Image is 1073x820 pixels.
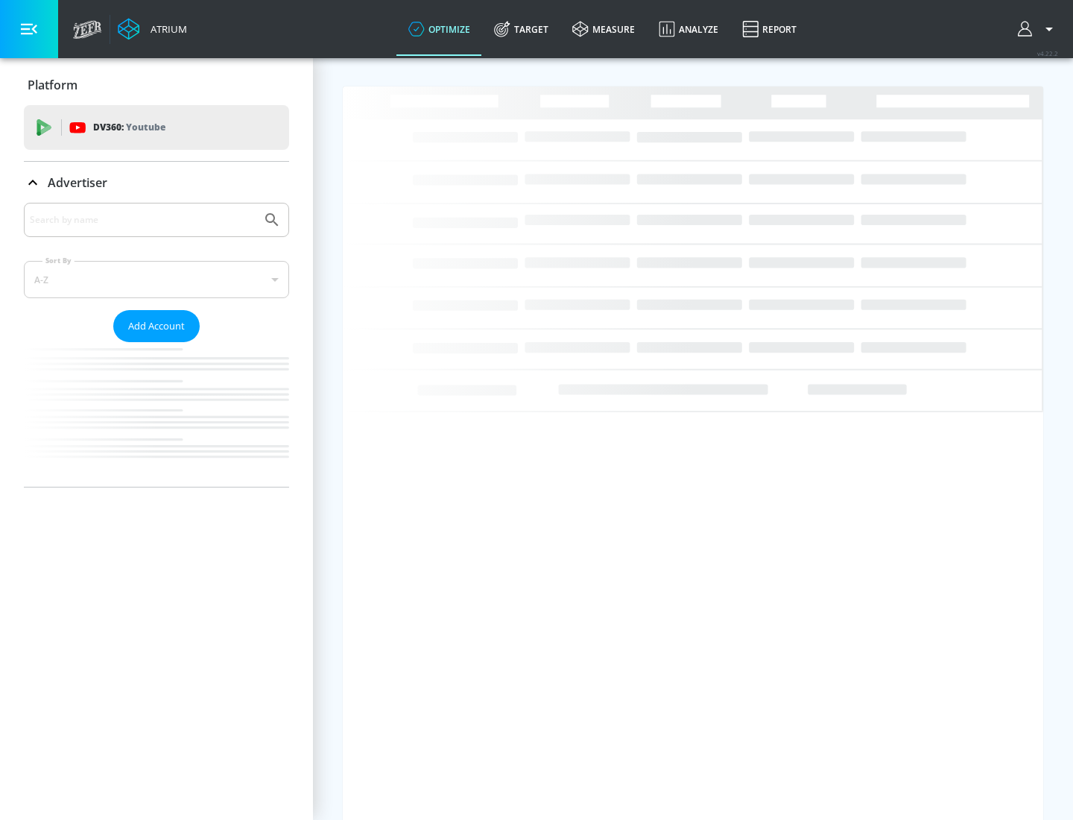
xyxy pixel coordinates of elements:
[560,2,647,56] a: measure
[113,310,200,342] button: Add Account
[118,18,187,40] a: Atrium
[48,174,107,191] p: Advertiser
[24,261,289,298] div: A-Z
[30,210,256,230] input: Search by name
[24,342,289,487] nav: list of Advertiser
[24,162,289,204] div: Advertiser
[396,2,482,56] a: optimize
[145,22,187,36] div: Atrium
[24,203,289,487] div: Advertiser
[93,119,165,136] p: DV360:
[24,105,289,150] div: DV360: Youtube
[42,256,75,265] label: Sort By
[482,2,560,56] a: Target
[24,64,289,106] div: Platform
[126,119,165,135] p: Youtube
[128,318,185,335] span: Add Account
[730,2,808,56] a: Report
[28,77,77,93] p: Platform
[647,2,730,56] a: Analyze
[1037,49,1058,57] span: v 4.22.2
